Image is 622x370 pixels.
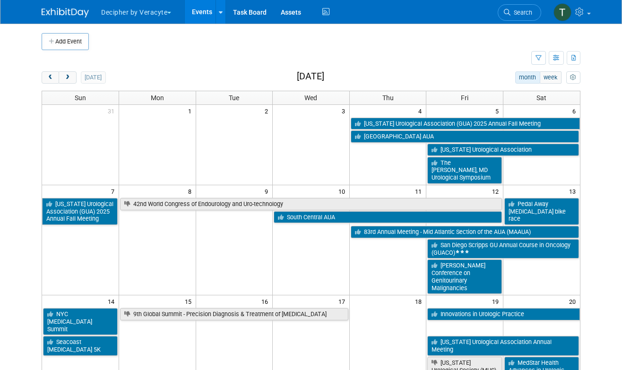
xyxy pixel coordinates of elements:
[427,157,502,184] a: The [PERSON_NAME], MD Urological Symposium
[187,105,196,117] span: 1
[414,295,426,307] span: 18
[264,185,272,197] span: 9
[42,8,89,17] img: ExhibitDay
[427,239,579,258] a: San Diego Scripps GU Annual Course in Oncology (GUACO)
[337,295,349,307] span: 17
[341,105,349,117] span: 3
[187,185,196,197] span: 8
[260,295,272,307] span: 16
[494,105,503,117] span: 5
[43,308,118,335] a: NYC [MEDICAL_DATA] Summit
[510,9,532,16] span: Search
[297,71,324,82] h2: [DATE]
[461,94,468,102] span: Fri
[571,105,580,117] span: 6
[304,94,317,102] span: Wed
[151,94,164,102] span: Mon
[229,94,239,102] span: Tue
[59,71,76,84] button: next
[504,198,579,225] a: Pedal Away [MEDICAL_DATA] bike race
[120,308,348,320] a: 9th Global Summit - Precision Diagnosis & Treatment of [MEDICAL_DATA]
[264,105,272,117] span: 2
[414,185,426,197] span: 11
[427,144,579,156] a: [US_STATE] Urological Association
[43,336,118,355] a: Seacoast [MEDICAL_DATA] 5K
[417,105,426,117] span: 4
[184,295,196,307] span: 15
[570,75,576,81] i: Personalize Calendar
[553,3,571,21] img: Tony Alvarado
[120,198,502,210] a: 42nd World Congress of Endourology and Uro-technology
[540,71,562,84] button: week
[515,71,540,84] button: month
[566,71,580,84] button: myCustomButton
[491,185,503,197] span: 12
[351,118,580,130] a: [US_STATE] Urological Association (GUA) 2025 Annual Fall Meeting
[427,308,580,320] a: Innovations in Urologic Practice
[351,226,579,238] a: 83rd Annual Meeting - Mid Atlantic Section of the AUA (MAAUA)
[42,33,89,50] button: Add Event
[382,94,394,102] span: Thu
[107,295,119,307] span: 14
[107,105,119,117] span: 31
[498,4,541,21] a: Search
[536,94,546,102] span: Sat
[351,130,579,143] a: [GEOGRAPHIC_DATA] AUA
[337,185,349,197] span: 10
[491,295,503,307] span: 19
[568,295,580,307] span: 20
[42,198,118,225] a: [US_STATE] Urological Association (GUA) 2025 Annual Fall Meeting
[110,185,119,197] span: 7
[568,185,580,197] span: 13
[42,71,59,84] button: prev
[75,94,86,102] span: Sun
[427,336,579,355] a: [US_STATE] Urological Association Annual Meeting
[274,211,502,224] a: South Central AUA
[427,259,502,294] a: [PERSON_NAME] Conference on Genitourinary Malignancies
[81,71,106,84] button: [DATE]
